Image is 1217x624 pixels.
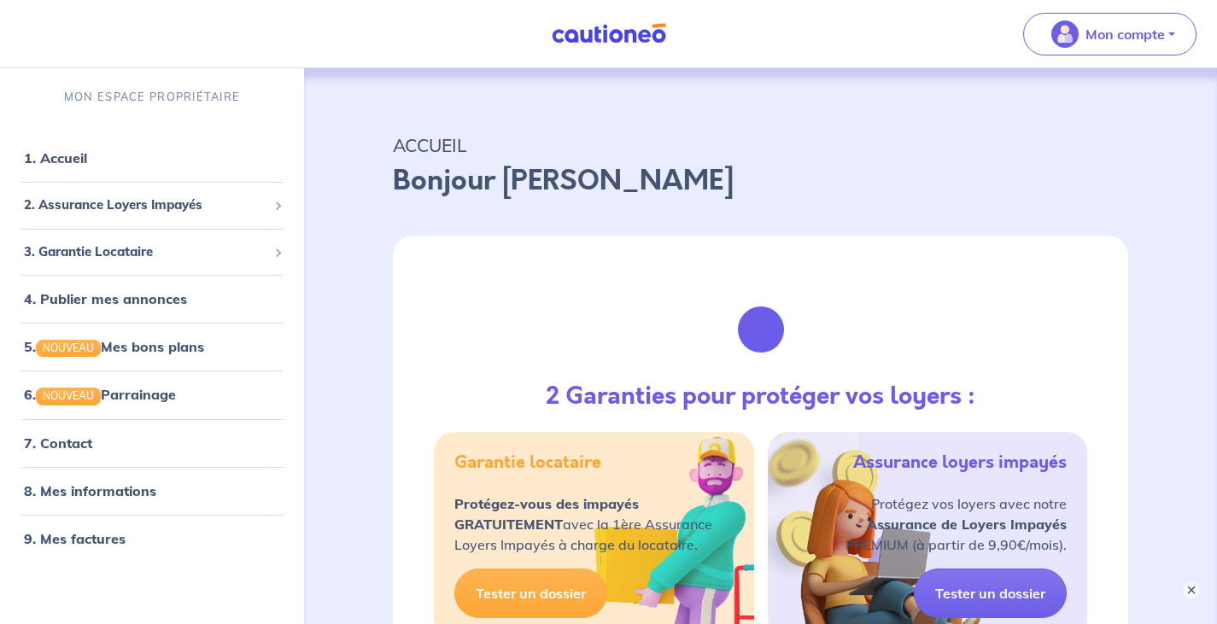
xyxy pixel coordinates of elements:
[1183,581,1200,598] button: ×
[24,482,156,499] a: 8. Mes informations
[64,89,240,105] p: MON ESPACE PROPRIÉTAIRE
[7,329,297,364] div: 5.NOUVEAUMes bons plans
[845,493,1067,555] p: Protégez vos loyers avec notre PREMIUM (à partir de 9,90€/mois).
[867,516,1067,533] strong: Assurance de Loyers Impayés
[454,493,712,555] p: avec la 1ère Assurance Loyers Impayés à charge du locataire.
[546,382,975,411] h3: 2 Garanties pour protéger vos loyers :
[24,149,87,166] a: 1. Accueil
[24,195,267,215] span: 2. Assurance Loyers Impayés
[7,377,297,411] div: 6.NOUVEAUParrainage
[454,452,601,473] h5: Garantie locataire
[7,236,297,269] div: 3. Garantie Locataire
[7,282,297,316] div: 4. Publier mes annonces
[24,386,176,403] a: 6.NOUVEAUParrainage
[24,290,187,307] a: 4. Publier mes annonces
[393,160,1128,201] p: Bonjour [PERSON_NAME]
[7,474,297,508] div: 8. Mes informations
[24,242,267,262] span: 3. Garantie Locataire
[1023,13,1197,55] button: illu_account_valid_menu.svgMon compte
[393,130,1128,160] p: ACCUEIL
[853,452,1067,473] h5: Assurance loyers impayés
[545,23,673,44] img: Cautioneo
[7,522,297,556] div: 9. Mes factures
[1085,24,1165,44] p: Mon compte
[24,530,126,547] a: 9. Mes factures
[7,141,297,175] div: 1. Accueil
[7,426,297,460] div: 7. Contact
[1051,20,1079,48] img: illu_account_valid_menu.svg
[24,434,92,452] a: 7. Contact
[24,338,204,355] a: 5.NOUVEAUMes bons plans
[454,495,639,533] strong: Protégez-vous des impayés GRATUITEMENT
[715,283,807,376] img: justif-loupe
[7,189,297,222] div: 2. Assurance Loyers Impayés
